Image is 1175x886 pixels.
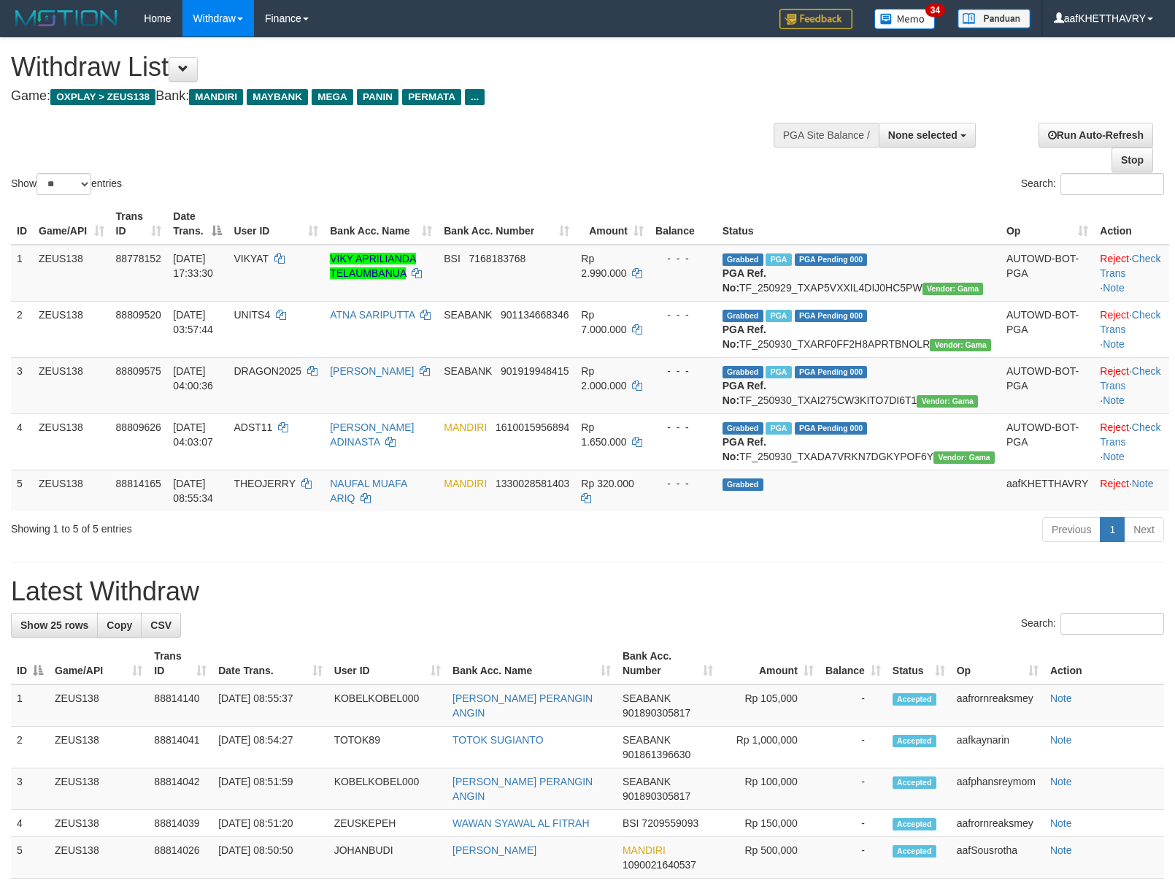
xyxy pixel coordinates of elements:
[465,89,485,105] span: ...
[1050,692,1072,704] a: Note
[33,203,110,245] th: Game/API: activate to sort column ascending
[1103,338,1125,350] a: Note
[1094,203,1169,245] th: Action
[951,727,1044,768] td: aafkaynarin
[795,310,868,322] span: PGA Pending
[1100,517,1125,542] a: 1
[330,253,416,279] a: VIKY APRILIANDA TELAUMBANUA
[33,357,110,413] td: ZEUS138
[173,365,213,392] span: [DATE] 04:00:36
[49,643,148,684] th: Game/API: activate to sort column ascending
[719,727,819,768] td: Rp 1,000,000
[452,776,593,802] a: [PERSON_NAME] PERANGIN ANGIN
[11,684,49,727] td: 1
[212,768,328,810] td: [DATE] 08:51:59
[11,301,33,357] td: 2
[33,245,110,302] td: ZEUS138
[642,817,698,829] span: Copy 7209559093 to clipboard
[328,810,447,837] td: ZEUSKEPEH
[1060,173,1164,195] input: Search:
[11,810,49,837] td: 4
[312,89,353,105] span: MEGA
[879,123,976,148] button: None selected
[1042,517,1101,542] a: Previous
[719,810,819,837] td: Rp 150,000
[11,516,479,536] div: Showing 1 to 5 of 5 entries
[723,310,763,322] span: Grabbed
[107,619,132,631] span: Copy
[655,364,711,378] div: - - -
[723,366,763,378] span: Grabbed
[893,735,936,747] span: Accepted
[951,643,1044,684] th: Op: activate to sort column ascending
[189,89,243,105] span: MANDIRI
[212,837,328,879] td: [DATE] 08:50:50
[11,89,768,104] h4: Game: Bank:
[11,613,98,638] a: Show 25 rows
[173,421,213,448] span: [DATE] 04:03:07
[50,89,155,105] span: OXPLAY > ZEUS138
[623,844,666,856] span: MANDIRI
[1050,844,1072,856] a: Note
[444,478,487,489] span: MANDIRI
[951,810,1044,837] td: aafrornreaksmey
[581,253,626,279] span: Rp 2.990.000
[717,357,1001,413] td: TF_250930_TXAI275CW3KITO7DI6T1
[1112,148,1153,172] a: Stop
[1001,203,1094,245] th: Op: activate to sort column ascending
[1044,643,1164,684] th: Action
[33,470,110,511] td: ZEUS138
[581,309,626,335] span: Rp 7.000.000
[650,203,717,245] th: Balance
[581,478,633,489] span: Rp 320.000
[11,357,33,413] td: 3
[173,253,213,279] span: [DATE] 17:33:30
[148,768,212,810] td: 88814042
[893,776,936,789] span: Accepted
[717,413,1001,470] td: TF_250930_TXADA7VRKN7DGKYPOF6Y
[11,245,33,302] td: 1
[717,245,1001,302] td: TF_250929_TXAP5VXXIL4DIJ0HC5PW
[779,9,852,29] img: Feedback.jpg
[1094,357,1169,413] td: · ·
[116,309,161,321] span: 88809520
[623,817,639,829] span: BSI
[444,253,461,264] span: BSI
[723,253,763,266] span: Grabbed
[49,768,148,810] td: ZEUS138
[874,9,936,29] img: Button%20Memo.svg
[1094,245,1169,302] td: · ·
[438,203,575,245] th: Bank Acc. Number: activate to sort column ascending
[20,619,88,631] span: Show 25 rows
[719,684,819,727] td: Rp 105,000
[11,173,122,195] label: Show entries
[212,684,328,727] td: [DATE] 08:55:37
[116,478,161,489] span: 88814165
[97,613,142,638] a: Copy
[925,4,945,17] span: 34
[766,422,791,435] span: Marked by aafkaynarin
[1103,451,1125,462] a: Note
[893,818,936,830] span: Accepted
[328,643,447,684] th: User ID: activate to sort column ascending
[447,643,617,684] th: Bank Acc. Name: activate to sort column ascending
[958,9,1030,28] img: panduan.png
[150,619,172,631] span: CSV
[1124,517,1164,542] a: Next
[212,727,328,768] td: [DATE] 08:54:27
[795,366,868,378] span: PGA Pending
[951,837,1044,879] td: aafSousrotha
[717,301,1001,357] td: TF_250930_TXARF0FF2H8APRTBNOLR
[330,478,407,504] a: NAUFAL MUAFA ARIQ
[1001,301,1094,357] td: AUTOWD-BOT-PGA
[1094,301,1169,357] td: · ·
[922,283,984,295] span: Vendor URL: https://trx31.1velocity.biz
[766,310,791,322] span: Marked by aafkaynarin
[623,707,690,719] span: Copy 901890305817 to clipboard
[820,837,887,879] td: -
[148,727,212,768] td: 88814041
[234,365,301,377] span: DRAGON2025
[452,817,589,829] a: WAWAN SYAWAL AL FITRAH
[1100,478,1129,489] a: Reject
[581,365,626,392] span: Rp 2.000.000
